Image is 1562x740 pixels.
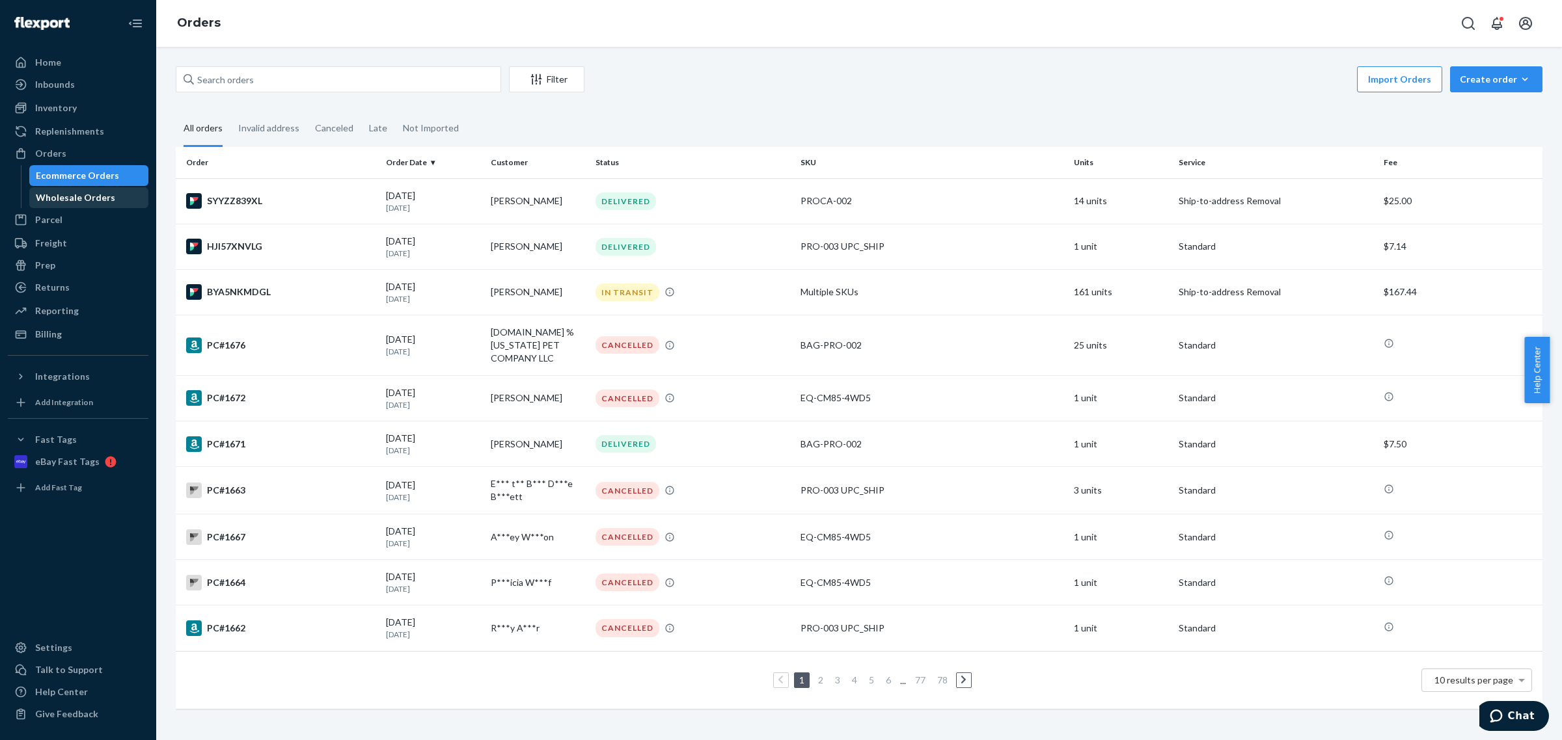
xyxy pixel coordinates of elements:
div: Settings [35,641,72,654]
p: [DATE] [386,346,480,357]
a: Prep [8,255,148,276]
td: 14 units [1069,178,1173,224]
td: 1 unit [1069,421,1173,467]
div: All orders [184,111,223,147]
div: PC#1667 [186,529,376,545]
a: Page 5 [866,674,877,685]
div: EQ-CM85-4WD5 [801,391,1063,404]
div: Customer [491,157,585,168]
a: Replenishments [8,121,148,142]
a: Inventory [8,98,148,118]
img: Flexport logo [14,17,70,30]
div: Add Integration [35,397,93,408]
div: Billing [35,328,62,341]
div: [DATE] [386,570,480,594]
p: [DATE] [386,629,480,640]
td: 1 unit [1069,514,1173,560]
a: Page 4 [849,674,860,685]
a: Ecommerce Orders [29,165,149,186]
a: Freight [8,233,148,254]
div: PC#1671 [186,436,376,452]
div: [DATE] [386,479,480,503]
div: PC#1672 [186,390,376,406]
div: DELIVERED [596,435,656,453]
div: [DATE] [386,280,480,304]
button: Import Orders [1357,66,1442,92]
a: Add Integration [8,392,148,413]
a: Billing [8,324,148,345]
div: Home [35,56,61,69]
a: Help Center [8,681,148,702]
div: Canceled [315,111,353,145]
button: Create order [1450,66,1542,92]
td: [PERSON_NAME] [486,178,590,224]
div: [DATE] [386,616,480,640]
th: Units [1069,147,1173,178]
th: SKU [795,147,1069,178]
td: $7.50 [1378,421,1542,467]
p: [DATE] [386,538,480,549]
p: Standard [1179,622,1373,635]
button: Fast Tags [8,429,148,450]
a: eBay Fast Tags [8,451,148,472]
div: Invalid address [238,111,299,145]
p: Standard [1179,531,1373,544]
input: Search orders [176,66,501,92]
button: Open notifications [1484,10,1510,36]
p: Standard [1179,240,1373,253]
div: [DATE] [386,386,480,410]
a: Page 2 [815,674,826,685]
td: 3 units [1069,467,1173,514]
div: EQ-CM85-4WD5 [801,576,1063,589]
td: 1 unit [1069,375,1173,421]
p: [DATE] [386,202,480,213]
p: Standard [1179,391,1373,404]
span: 10 results per page [1434,674,1513,685]
p: Standard [1179,339,1373,352]
div: Create order [1460,73,1533,86]
td: 161 units [1069,269,1173,315]
div: SYYZZ839XL [186,193,376,209]
div: PC#1663 [186,482,376,498]
th: Service [1173,147,1378,178]
div: Give Feedback [35,707,98,720]
a: Home [8,52,148,73]
div: Help Center [35,685,88,698]
div: CANCELLED [596,336,659,354]
div: CANCELLED [596,482,659,499]
td: 25 units [1069,315,1173,375]
div: eBay Fast Tags [35,455,100,468]
p: [DATE] [386,583,480,594]
button: Integrations [8,366,148,387]
a: Page 1 is your current page [797,674,807,685]
div: Not Imported [403,111,459,145]
span: Help Center [1524,337,1550,403]
div: DELIVERED [596,192,656,210]
td: [PERSON_NAME] [486,421,590,467]
p: [DATE] [386,248,480,259]
th: Order [176,147,381,178]
div: CANCELLED [596,528,659,546]
div: PRO-003 UPC_SHIP [801,240,1063,253]
div: Talk to Support [35,663,103,676]
div: Wholesale Orders [36,191,115,204]
p: Standard [1179,438,1373,451]
a: Page 6 [883,674,894,685]
button: Talk to Support [8,659,148,680]
li: ... [899,672,907,688]
p: [DATE] [386,492,480,503]
a: Returns [8,277,148,298]
div: HJI57XNVLG [186,239,376,254]
div: Ecommerce Orders [36,169,119,182]
div: Freight [35,237,67,250]
div: PC#1662 [186,620,376,636]
p: Standard [1179,576,1373,589]
td: 1 unit [1069,224,1173,269]
a: Wholesale Orders [29,187,149,208]
button: Close Navigation [122,10,148,36]
td: [PERSON_NAME] [486,375,590,421]
a: Add Fast Tag [8,477,148,498]
td: 1 unit [1069,560,1173,605]
button: Filter [509,66,584,92]
div: Add Fast Tag [35,482,82,493]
